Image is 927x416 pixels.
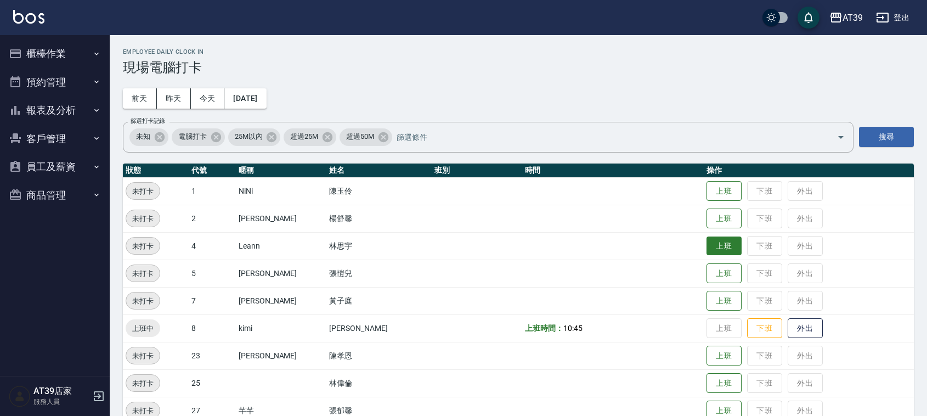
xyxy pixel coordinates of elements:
button: 上班 [706,209,742,229]
button: 今天 [191,88,225,109]
span: 未打卡 [126,350,160,362]
button: 搜尋 [859,127,914,147]
td: 25 [189,369,236,397]
div: 25M以內 [228,128,281,146]
span: 超過50M [340,131,381,142]
button: 昨天 [157,88,191,109]
span: 未打卡 [126,295,160,307]
button: save [798,7,819,29]
h5: AT39店家 [33,386,89,397]
button: 上班 [706,263,742,284]
th: 操作 [704,164,914,178]
span: 未打卡 [126,240,160,252]
td: [PERSON_NAME] [326,314,432,342]
div: 超過25M [284,128,336,146]
td: NiNi [236,177,326,205]
button: 預約管理 [4,68,105,97]
input: 篩選條件 [394,127,818,147]
span: 未打卡 [126,268,160,279]
td: [PERSON_NAME] [236,342,326,369]
td: 陳玉伶 [326,177,432,205]
td: 8 [189,314,236,342]
button: 上班 [706,237,742,256]
button: 上班 [706,291,742,311]
button: 上班 [706,373,742,393]
td: 2 [189,205,236,232]
div: 電腦打卡 [172,128,225,146]
td: [PERSON_NAME] [236,287,326,314]
button: Open [832,128,850,146]
td: 陳孝恩 [326,342,432,369]
td: 張愷兒 [326,260,432,287]
div: 未知 [129,128,168,146]
img: Logo [13,10,44,24]
label: 篩選打卡記錄 [131,117,165,125]
td: 23 [189,342,236,369]
button: 客戶管理 [4,125,105,153]
td: 5 [189,260,236,287]
th: 暱稱 [236,164,326,178]
td: 林思宇 [326,232,432,260]
td: Leann [236,232,326,260]
button: 下班 [747,318,782,339]
button: 登出 [872,8,914,28]
div: AT39 [843,11,863,25]
button: 上班 [706,346,742,366]
img: Person [9,385,31,407]
button: AT39 [825,7,867,29]
span: 電腦打卡 [172,131,213,142]
h3: 現場電腦打卡 [123,60,914,75]
button: 報表及分析 [4,96,105,125]
td: 7 [189,287,236,314]
td: [PERSON_NAME] [236,260,326,287]
td: 林偉倫 [326,369,432,397]
button: 外出 [788,318,823,339]
span: 上班中 [126,323,160,334]
button: 商品管理 [4,181,105,210]
th: 狀態 [123,164,189,178]
th: 班別 [432,164,522,178]
h2: Employee Daily Clock In [123,48,914,55]
span: 未打卡 [126,185,160,197]
td: kimi [236,314,326,342]
button: 上班 [706,181,742,201]
th: 姓名 [326,164,432,178]
td: 4 [189,232,236,260]
span: 10:45 [563,324,583,333]
span: 未打卡 [126,213,160,224]
td: [PERSON_NAME] [236,205,326,232]
p: 服務人員 [33,397,89,407]
button: 員工及薪資 [4,153,105,181]
button: 前天 [123,88,157,109]
div: 超過50M [340,128,392,146]
td: 楊舒馨 [326,205,432,232]
th: 代號 [189,164,236,178]
b: 上班時間： [525,324,563,333]
button: 櫃檯作業 [4,40,105,68]
button: [DATE] [224,88,266,109]
span: 未打卡 [126,378,160,389]
td: 1 [189,177,236,205]
span: 未知 [129,131,157,142]
td: 黃子庭 [326,287,432,314]
th: 時間 [522,164,703,178]
span: 25M以內 [228,131,269,142]
span: 超過25M [284,131,325,142]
